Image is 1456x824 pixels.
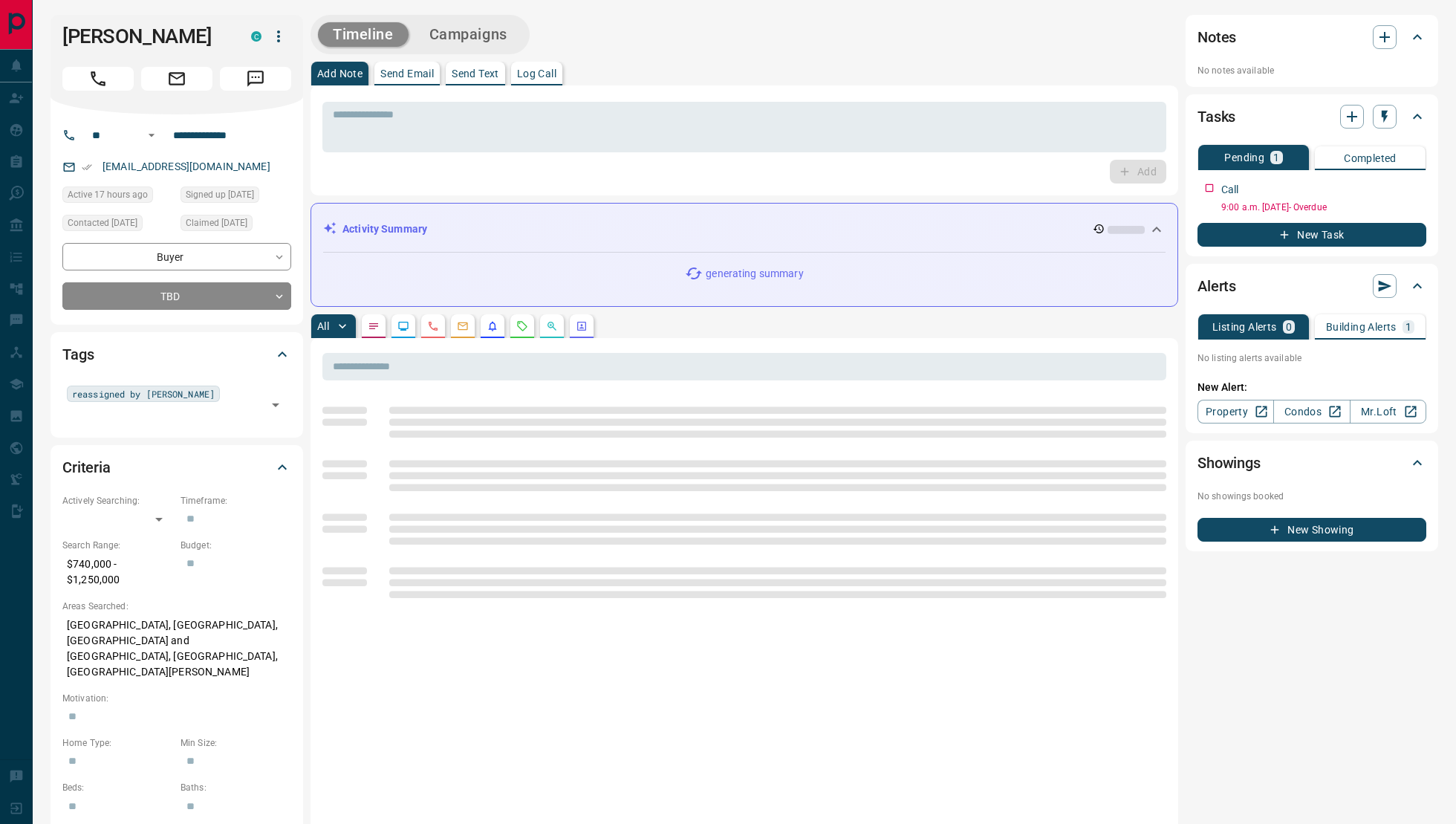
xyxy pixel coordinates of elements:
h2: Notes [1197,25,1236,49]
span: Claimed [DATE] [186,215,247,230]
span: Call [62,67,134,91]
a: Mr.Loft [1350,400,1426,424]
svg: Listing Alerts [487,320,498,332]
p: Call [1221,182,1239,198]
svg: Calls [427,320,439,332]
a: Property [1197,400,1274,424]
span: Contacted [DATE] [68,215,137,230]
p: No notes available [1197,64,1426,77]
p: New Alert: [1197,380,1426,395]
p: 1 [1405,322,1411,332]
p: Min Size: [181,736,291,750]
span: Email [141,67,212,91]
div: Tags [62,337,291,372]
p: Building Alerts [1326,322,1397,332]
svg: Emails [457,320,469,332]
p: 0 [1286,322,1292,332]
p: No showings booked [1197,490,1426,503]
p: Areas Searched: [62,600,291,613]
div: condos.ca [251,31,261,42]
h2: Alerts [1197,274,1236,298]
svg: Lead Browsing Activity [397,320,409,332]
p: Search Range: [62,539,173,552]
p: Add Note [317,68,363,79]
h1: [PERSON_NAME] [62,25,229,48]
button: New Showing [1197,518,1426,542]
div: Mon Oct 13 2025 [62,186,173,207]
p: [GEOGRAPHIC_DATA], [GEOGRAPHIC_DATA], [GEOGRAPHIC_DATA] and [GEOGRAPHIC_DATA], [GEOGRAPHIC_DATA],... [62,613,291,684]
div: Tue Apr 14 2020 [181,186,291,207]
p: $740,000 - $1,250,000 [62,552,173,592]
svg: Requests [516,320,528,332]
a: Condos [1273,400,1350,424]
div: Thu Apr 16 2020 [62,215,173,236]
p: Actively Searching: [62,494,173,507]
p: Activity Summary [342,221,427,237]
h2: Tags [62,343,94,366]
p: Budget: [181,539,291,552]
p: Completed [1344,153,1397,163]
svg: Email Verified [82,162,92,172]
div: Notes [1197,19,1426,55]
h2: Criteria [62,455,111,479]
span: Signed up [DATE] [186,187,254,202]
button: Open [265,395,286,415]
button: Open [143,126,160,144]
span: reassigned by [PERSON_NAME] [72,386,215,401]
span: Active 17 hours ago [68,187,148,202]
button: Timeline [318,22,409,47]
p: Timeframe: [181,494,291,507]
p: Baths: [181,781,291,794]
p: Listing Alerts [1212,322,1277,332]
div: Tasks [1197,99,1426,134]
p: Motivation: [62,692,291,705]
div: TBD [62,282,291,310]
div: Tue Sep 17 2024 [181,215,291,236]
p: Beds: [62,781,173,794]
p: 1 [1273,152,1279,163]
span: Message [220,67,291,91]
div: Showings [1197,445,1426,481]
p: Send Text [452,68,499,79]
div: Buyer [62,243,291,270]
p: Log Call [517,68,556,79]
svg: Agent Actions [576,320,588,332]
p: generating summary [706,266,803,282]
a: [EMAIL_ADDRESS][DOMAIN_NAME] [103,160,270,172]
p: Home Type: [62,736,173,750]
svg: Opportunities [546,320,558,332]
h2: Showings [1197,451,1261,475]
h2: Tasks [1197,105,1235,129]
p: Send Email [380,68,434,79]
svg: Notes [368,320,380,332]
p: 9:00 a.m. [DATE] - Overdue [1221,201,1426,214]
p: Pending [1224,152,1264,163]
button: Campaigns [415,22,522,47]
button: New Task [1197,223,1426,247]
div: Criteria [62,450,291,485]
p: All [317,321,329,331]
div: Alerts [1197,268,1426,304]
div: Activity Summary [323,215,1166,243]
p: No listing alerts available [1197,351,1426,365]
